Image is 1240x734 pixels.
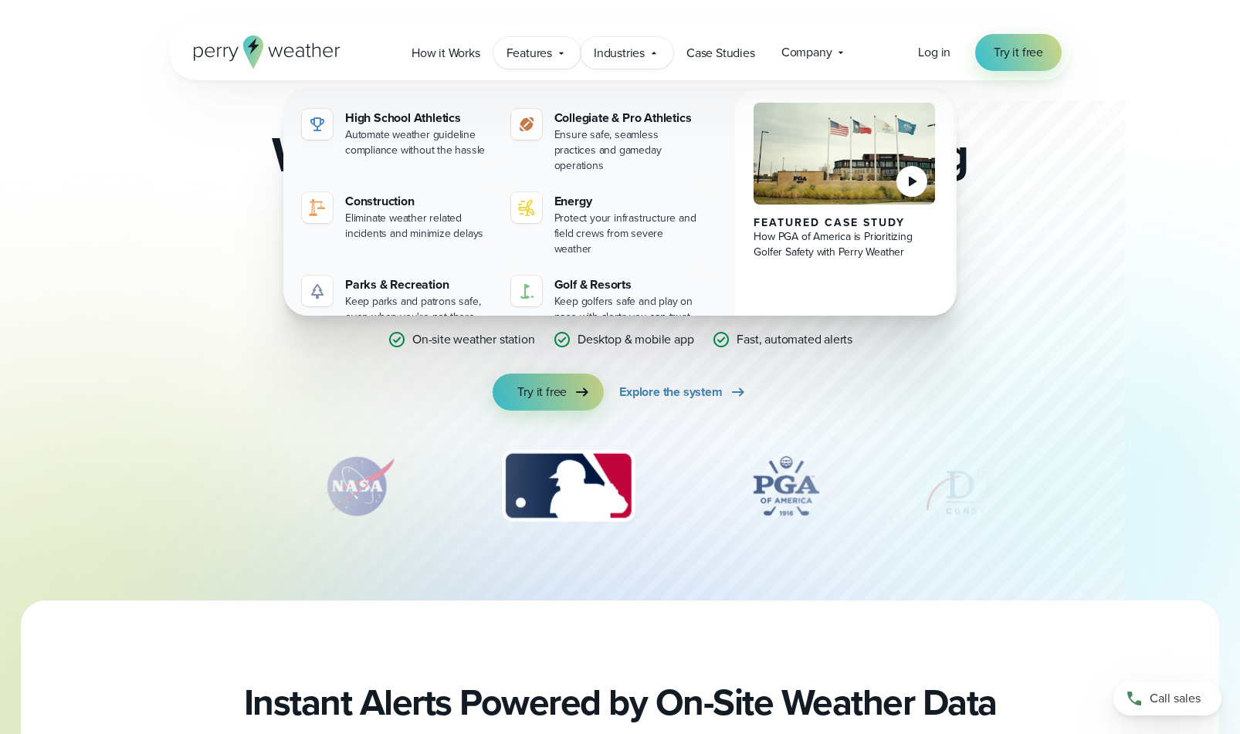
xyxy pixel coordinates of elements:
[554,109,702,127] div: Collegiate & Pro Athletics
[554,294,702,325] div: Keep golfers safe and play on pace with alerts you can trust
[754,229,935,260] div: How PGA of America is Prioritizing Golfer Safety with Perry Weather
[781,43,832,62] span: Company
[304,448,412,525] div: 2 of 12
[922,448,1045,525] div: 5 of 12
[517,115,536,134] img: proathletics-icon@2x-1.svg
[345,127,493,158] div: Automate weather guideline compliance without the hassle
[296,103,499,164] a: High School Athletics Automate weather guideline compliance without the hassle
[619,383,722,401] span: Explore the system
[246,130,994,228] h2: Weather Monitoring and Alerting System
[922,448,1045,525] img: DPR-Construction.svg
[673,37,768,69] a: Case Studies
[246,448,994,533] div: slideshow
[345,109,493,127] div: High School Athletics
[345,211,493,242] div: Eliminate weather related incidents and minimize delays
[975,34,1062,71] a: Try it free
[1113,682,1221,715] a: Call sales
[724,448,848,525] img: PGA.svg
[517,383,567,401] span: Try it free
[345,276,493,294] div: Parks & Recreation
[594,44,645,63] span: Industries
[1150,689,1201,708] span: Call sales
[345,192,493,211] div: Construction
[308,115,327,134] img: highschool-icon.svg
[554,192,702,211] div: Energy
[412,44,480,63] span: How it Works
[918,43,950,62] a: Log in
[304,448,412,525] img: NASA.svg
[505,103,708,180] a: Collegiate & Pro Athletics Ensure safe, seamless practices and gameday operations
[724,448,848,525] div: 4 of 12
[578,330,693,349] p: Desktop & mobile app
[486,448,649,525] div: 3 of 12
[554,211,702,257] div: Protect your infrastructure and field crews from severe weather
[735,90,954,343] a: PGA of America, Frisco Campus Featured Case Study How PGA of America is Prioritizing Golfer Safet...
[737,330,852,349] p: Fast, automated alerts
[994,43,1043,62] span: Try it free
[296,269,499,331] a: Parks & Recreation Keep parks and patrons safe, even when you're not there
[398,37,493,69] a: How it Works
[308,198,327,217] img: noun-crane-7630938-1@2x.svg
[517,282,536,300] img: golf-iconV2.svg
[493,374,604,411] a: Try it free
[754,217,935,229] div: Featured Case Study
[517,198,536,217] img: energy-icon@2x-1.svg
[308,282,327,300] img: parks-icon-grey.svg
[244,681,997,724] h2: Instant Alerts Powered by On-Site Weather Data
[918,43,950,61] span: Log in
[505,186,708,263] a: Energy Protect your infrastructure and field crews from severe weather
[296,186,499,248] a: Construction Eliminate weather related incidents and minimize delays
[507,44,552,63] span: Features
[412,330,534,349] p: On-site weather station
[554,276,702,294] div: Golf & Resorts
[754,103,935,205] img: PGA of America, Frisco Campus
[686,44,755,63] span: Case Studies
[619,374,747,411] a: Explore the system
[505,269,708,331] a: Golf & Resorts Keep golfers safe and play on pace with alerts you can trust
[345,294,493,325] div: Keep parks and patrons safe, even when you're not there
[486,448,649,525] img: MLB.svg
[554,127,702,174] div: Ensure safe, seamless practices and gameday operations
